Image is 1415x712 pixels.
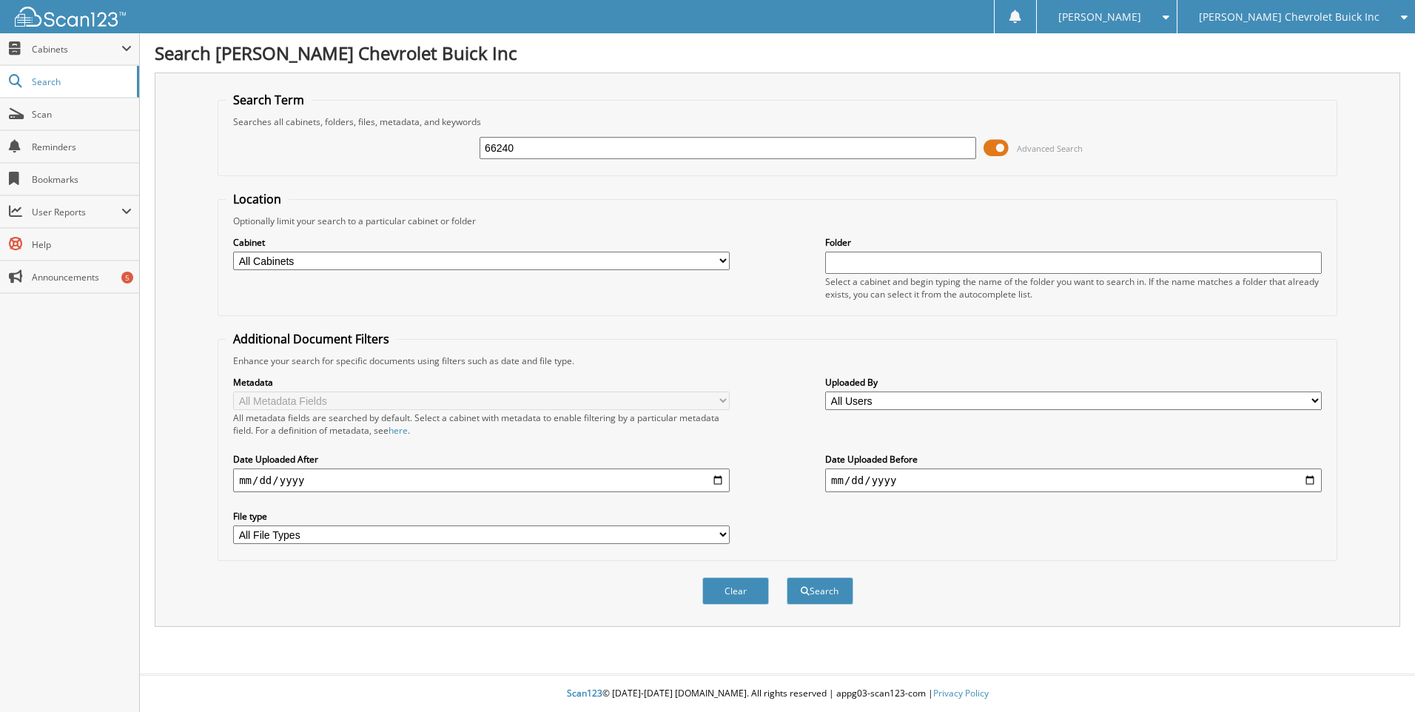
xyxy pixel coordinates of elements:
[1058,13,1141,21] span: [PERSON_NAME]
[233,510,730,523] label: File type
[32,108,132,121] span: Scan
[226,115,1329,128] div: Searches all cabinets, folders, files, metadata, and keywords
[226,355,1329,367] div: Enhance your search for specific documents using filters such as date and file type.
[233,412,730,437] div: All metadata fields are searched by default. Select a cabinet with metadata to enable filtering b...
[226,191,289,207] legend: Location
[825,453,1322,466] label: Date Uploaded Before
[825,236,1322,249] label: Folder
[32,75,130,88] span: Search
[389,424,408,437] a: here
[1199,13,1379,21] span: [PERSON_NAME] Chevrolet Buick Inc
[233,468,730,492] input: start
[825,275,1322,300] div: Select a cabinet and begin typing the name of the folder you want to search in. If the name match...
[1341,641,1415,712] iframe: Chat Widget
[825,376,1322,389] label: Uploaded By
[233,453,730,466] label: Date Uploaded After
[121,272,133,283] div: 5
[226,331,397,347] legend: Additional Document Filters
[787,577,853,605] button: Search
[226,92,312,108] legend: Search Term
[15,7,126,27] img: scan123-logo-white.svg
[32,238,132,251] span: Help
[825,468,1322,492] input: end
[32,173,132,186] span: Bookmarks
[233,236,730,249] label: Cabinet
[140,676,1415,712] div: © [DATE]-[DATE] [DOMAIN_NAME]. All rights reserved | appg03-scan123-com |
[32,206,121,218] span: User Reports
[933,687,989,699] a: Privacy Policy
[226,215,1329,227] div: Optionally limit your search to a particular cabinet or folder
[1017,143,1083,154] span: Advanced Search
[567,687,602,699] span: Scan123
[155,41,1400,65] h1: Search [PERSON_NAME] Chevrolet Buick Inc
[32,141,132,153] span: Reminders
[32,271,132,283] span: Announcements
[702,577,769,605] button: Clear
[32,43,121,56] span: Cabinets
[233,376,730,389] label: Metadata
